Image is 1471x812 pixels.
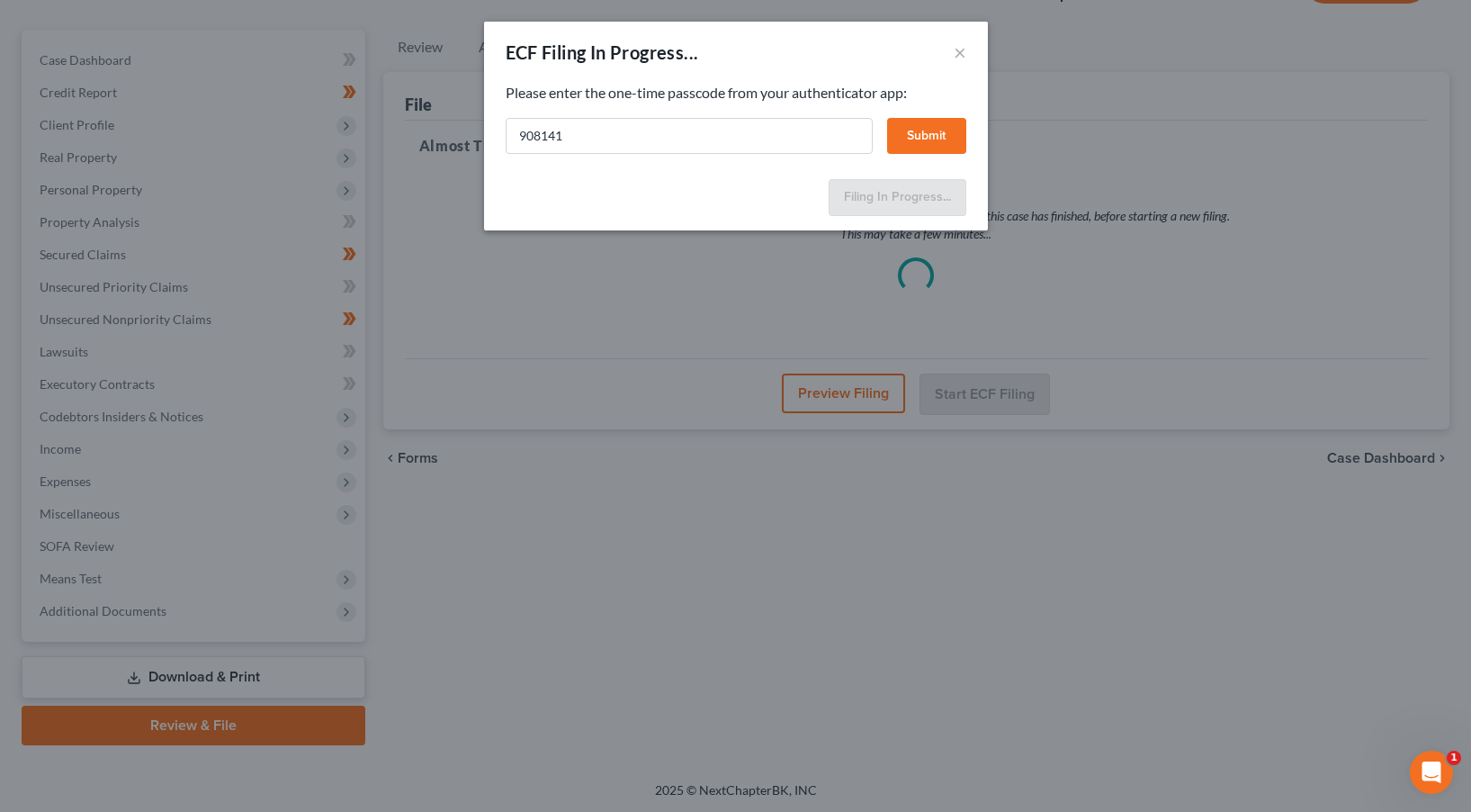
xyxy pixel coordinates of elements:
button: × [954,41,966,63]
button: Submit [887,118,966,154]
button: Filing In Progress... [829,179,966,217]
p: Please enter the one-time passcode from your authenticator app: [506,83,966,104]
iframe: Intercom live chat [1410,751,1453,794]
input: Enter MFA Code... [506,118,873,154]
span: 1 [1447,751,1461,765]
div: ECF Filing In Progress... [506,40,699,65]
